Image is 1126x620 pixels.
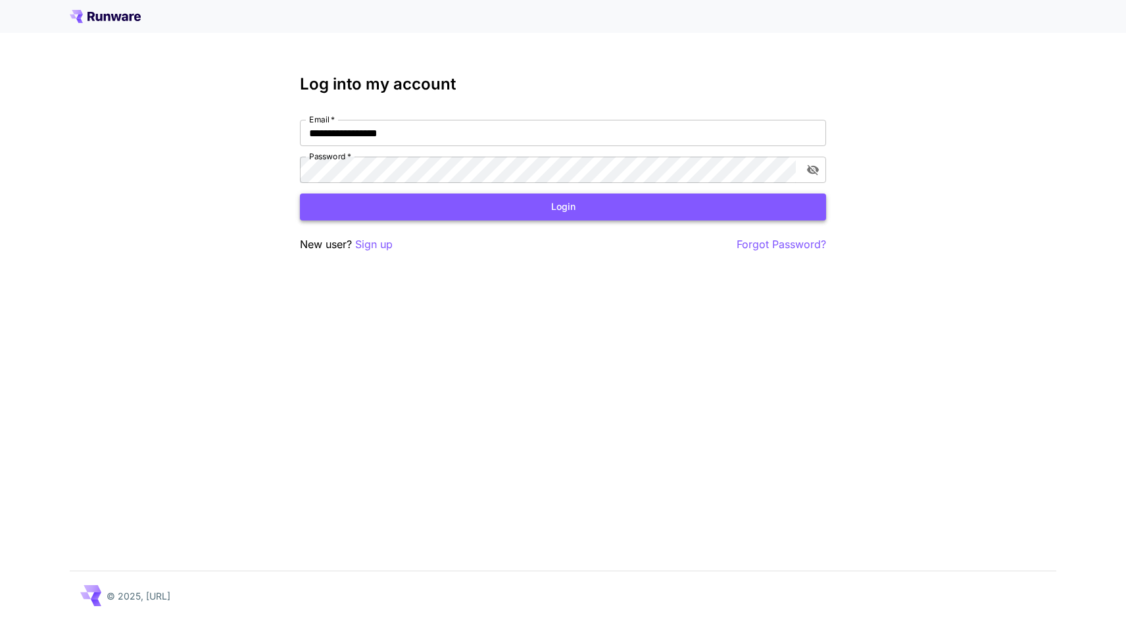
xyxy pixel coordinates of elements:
button: toggle password visibility [801,158,825,182]
button: Login [300,194,826,220]
button: Sign up [355,236,393,253]
button: Forgot Password? [737,236,826,253]
h3: Log into my account [300,75,826,93]
p: New user? [300,236,393,253]
label: Email [309,114,335,125]
p: © 2025, [URL] [107,589,170,603]
label: Password [309,151,351,162]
